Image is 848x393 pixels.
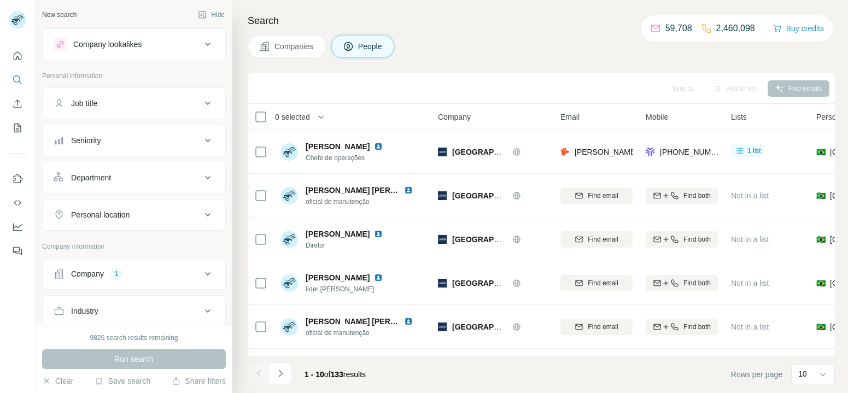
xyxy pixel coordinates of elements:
span: Company [438,112,471,122]
button: Find email [560,231,633,248]
span: [PERSON_NAME] [306,272,370,283]
button: Clear [42,376,73,386]
span: [GEOGRAPHIC_DATA] [452,322,534,331]
button: Use Surfe API [9,193,26,213]
span: Diretor [306,241,396,250]
span: Email [560,112,580,122]
span: Find email [588,278,618,288]
button: Find both [646,187,718,204]
img: Avatar [280,318,298,336]
span: Find both [683,234,711,244]
img: Avatar [280,274,298,292]
div: Department [71,172,111,183]
p: 59,708 [665,22,692,35]
div: 1 [110,269,123,279]
p: Personal information [42,71,226,81]
span: Not in a list [731,279,769,288]
span: People [358,41,383,52]
div: 9826 search results remaining [90,333,178,343]
button: Navigate to next page [270,362,291,384]
span: [GEOGRAPHIC_DATA] [452,191,534,200]
button: Quick start [9,46,26,66]
img: Avatar [280,231,298,248]
img: LinkedIn logo [404,317,413,326]
span: [GEOGRAPHIC_DATA] [452,235,534,244]
h4: Search [248,13,835,28]
span: of [324,370,331,379]
img: Avatar [280,143,298,161]
img: LinkedIn logo [374,142,383,151]
button: Company1 [43,261,225,287]
button: Seniority [43,127,225,154]
span: Find email [588,191,618,201]
span: Lists [731,112,747,122]
p: Company information [42,242,226,251]
button: Find both [646,275,718,291]
span: 🇧🇷 [816,234,826,245]
span: Find email [588,322,618,332]
div: New search [42,10,77,20]
span: 1 list [747,146,761,156]
button: Enrich CSV [9,94,26,114]
button: Industry [43,298,225,324]
button: Find email [560,319,633,335]
button: My lists [9,118,26,138]
button: Share filters [172,376,226,386]
img: LinkedIn logo [374,273,383,282]
button: Find email [560,275,633,291]
button: Use Surfe on LinkedIn [9,169,26,189]
div: Industry [71,306,98,316]
button: Department [43,165,225,191]
span: Not in a list [731,191,769,200]
button: Dashboard [9,217,26,237]
span: Find email [588,234,618,244]
span: [PHONE_NUMBER] [660,148,729,156]
img: Logo of Universidade Ibirapuera [438,235,447,244]
div: Job title [71,98,97,109]
img: LinkedIn logo [404,186,413,195]
img: provider forager logo [646,146,654,157]
button: Job title [43,90,225,116]
span: 🇧🇷 [816,146,826,157]
span: [GEOGRAPHIC_DATA] [452,279,534,288]
span: oficial de manutenção [306,328,426,338]
span: 1 - 10 [305,370,324,379]
span: [GEOGRAPHIC_DATA] [452,148,534,156]
img: Logo of Universidade Ibirapuera [438,279,447,288]
span: 133 [331,370,343,379]
span: 🇧🇷 [816,321,826,332]
span: Chefe de operações [306,153,396,163]
span: Rows per page [731,369,782,380]
button: Find both [646,231,718,248]
span: [PERSON_NAME] [PERSON_NAME] [306,317,436,326]
img: provider hunter logo [560,146,569,157]
span: [PERSON_NAME] [306,228,370,239]
span: [PERSON_NAME][EMAIL_ADDRESS][PERSON_NAME][DOMAIN_NAME] [575,148,831,156]
button: Search [9,70,26,90]
span: Find both [683,322,711,332]
img: LinkedIn logo [374,230,383,238]
span: [PERSON_NAME] [PERSON_NAME] [306,186,436,195]
div: Company [71,268,104,279]
button: Find both [646,319,718,335]
span: Mobile [646,112,668,122]
p: 2,460,098 [716,22,755,35]
span: líder [PERSON_NAME] [306,284,396,294]
span: 🇧🇷 [816,190,826,201]
button: Personal location [43,202,225,228]
span: [PERSON_NAME] [306,141,370,152]
span: 🇧🇷 [816,278,826,289]
div: Company lookalikes [73,39,142,50]
span: oficial de manutenção [306,197,426,207]
p: 10 [798,368,807,379]
span: Companies [274,41,314,52]
img: Avatar [280,187,298,204]
span: 0 selected [275,112,310,122]
div: Personal location [71,209,130,220]
div: Seniority [71,135,101,146]
span: Find both [683,278,711,288]
img: Logo of Universidade Ibirapuera [438,148,447,156]
img: Logo of Universidade Ibirapuera [438,191,447,200]
button: Find email [560,187,633,204]
button: Save search [95,376,150,386]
